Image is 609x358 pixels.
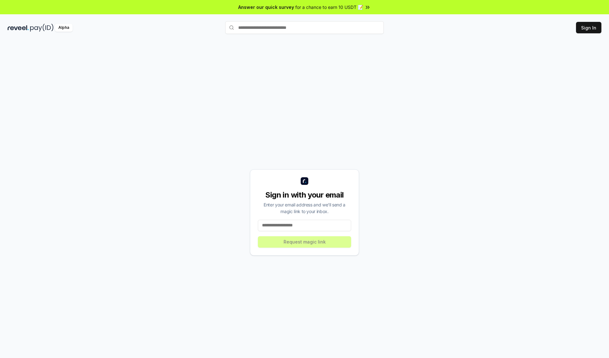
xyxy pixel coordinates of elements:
img: logo_small [301,177,308,185]
img: pay_id [30,24,54,32]
div: Alpha [55,24,73,32]
span: Answer our quick survey [238,4,294,10]
div: Sign in with your email [258,190,351,200]
img: reveel_dark [8,24,29,32]
div: Enter your email address and we’ll send a magic link to your inbox. [258,201,351,215]
span: for a chance to earn 10 USDT 📝 [295,4,363,10]
button: Sign In [576,22,601,33]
